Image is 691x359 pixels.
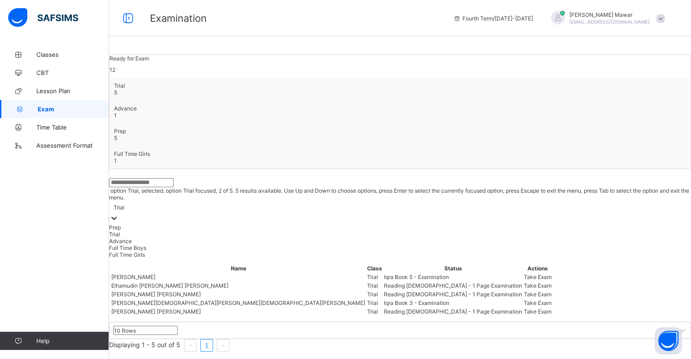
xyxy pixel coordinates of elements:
li: Displaying 1 - 5 out of 5 [109,339,180,352]
td: Trial [367,273,383,281]
span: 5 [114,135,117,141]
span: 1 [114,112,117,119]
button: Open asap [655,327,682,354]
div: Hafiz AbdullahMawar [542,11,669,26]
li: 1 [200,339,213,352]
td: Trial [367,282,383,289]
td: Reading [DEMOGRAPHIC_DATA] - 1 Page Examination [383,308,522,315]
span: [EMAIL_ADDRESS][DOMAIN_NAME] [569,19,650,25]
button: prev page [184,339,197,352]
span: session/term information [453,15,533,22]
li: 下一页 [217,339,229,352]
span: Trial [114,82,686,89]
button: next page [217,339,229,352]
span: Exam [38,105,109,113]
img: safsims [8,8,78,27]
td: Trial [367,290,383,298]
td: Reading [DEMOGRAPHIC_DATA] - 1 Page Examination [383,282,522,289]
td: [PERSON_NAME][DEMOGRAPHIC_DATA][PERSON_NAME][DEMOGRAPHIC_DATA][PERSON_NAME] [111,299,366,307]
td: Iqra Book 5 - Examination [383,273,522,281]
span: Take Exam [524,308,552,315]
td: Trial [367,308,383,315]
span: Take Exam [524,282,552,289]
span: Ready for Exam [109,55,691,62]
span: Help [36,337,109,344]
div: Trial [109,231,691,238]
div: 10 Rows [114,327,136,334]
span: 5 [114,89,117,96]
span: Examination [150,12,207,24]
div: Full Time Boys [109,244,691,251]
td: Iqra Book 3 - Examination [383,299,522,307]
span: Time Table [36,124,109,131]
li: 上一页 [184,339,197,352]
span: 1 [114,157,117,164]
span: Take Exam [524,299,552,306]
span: Full Time Girls [114,150,686,157]
td: [PERSON_NAME] [PERSON_NAME] [111,308,366,315]
td: [PERSON_NAME] [111,273,366,281]
span: Take Exam [524,291,552,298]
div: Prep [109,224,691,231]
th: Status [383,264,522,272]
span: Take Exam [524,274,552,280]
div: Full Time Girls [109,251,691,258]
span: [PERSON_NAME] Mawar [569,11,650,18]
a: 1 [201,339,213,351]
span: CBT [36,69,109,76]
th: Name [111,264,366,272]
div: Advance [109,238,691,244]
th: Class [367,264,383,272]
th: Actions [523,264,552,272]
td: Reading [DEMOGRAPHIC_DATA] - 1 Page Examination [383,290,522,298]
span: Assessment Format [36,142,109,149]
span: option Trial, selected. [109,187,164,194]
div: Trial [114,204,124,211]
span: 12 [109,66,115,73]
span: Lesson Plan [36,87,109,95]
td: Trial [367,299,383,307]
span: Classes [36,51,109,58]
span: Advance [114,105,686,112]
span: option Trial focused, 2 of 5. 5 results available. Use Up and Down to choose options, press Enter... [109,187,689,201]
span: Prep [114,128,686,135]
td: [PERSON_NAME] [PERSON_NAME] [111,290,366,298]
td: Elhamudin [PERSON_NAME] [PERSON_NAME] [111,282,366,289]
